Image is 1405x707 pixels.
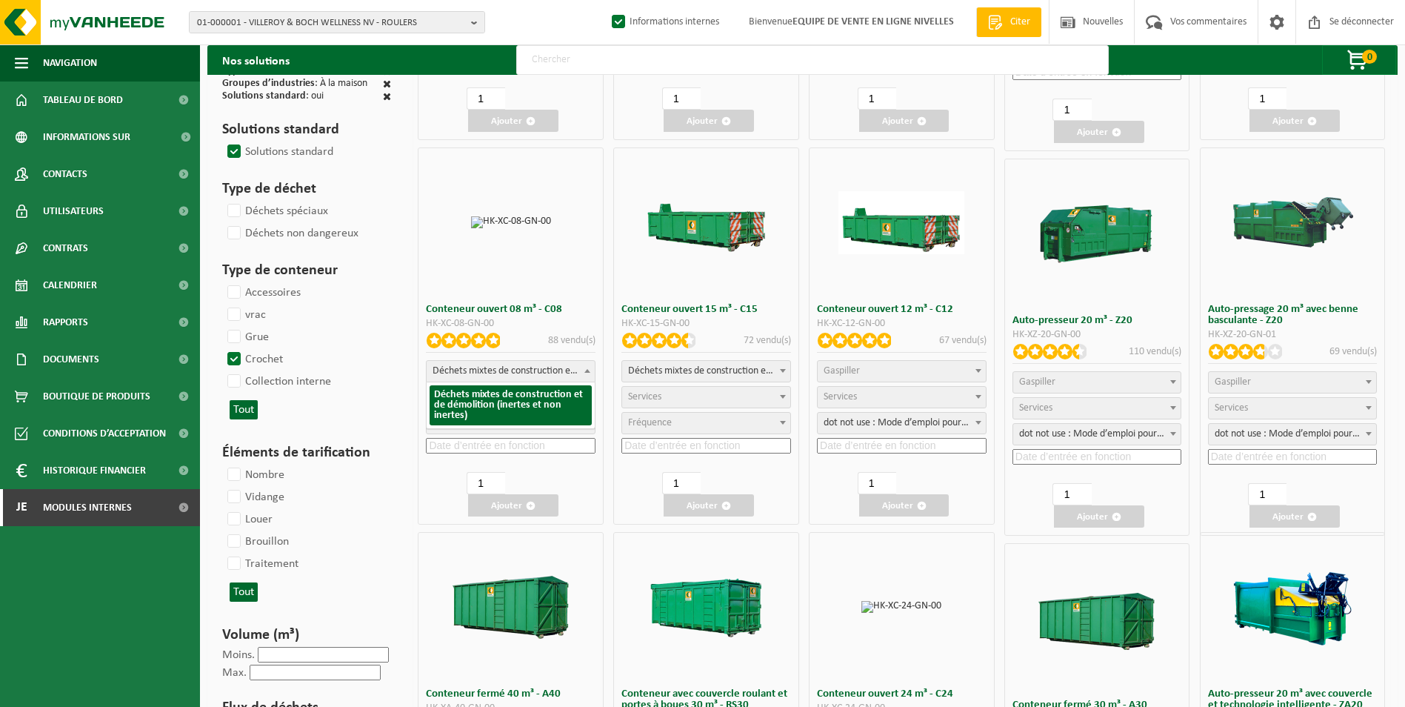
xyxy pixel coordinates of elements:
[197,12,465,34] span: 01-000001 - VILLEROY & BOCH WELLNESS NV - ROULERS
[1208,304,1378,326] h3: Auto-pressage 20 m³ avec benne basculante - Z20
[224,464,284,486] label: Nombre
[224,486,284,508] label: Vidange
[1012,423,1182,445] span: dot not use : Manual voor MyVanheede
[1208,449,1378,465] input: Date d’entrée en fonction
[426,688,595,700] h3: Conteneur fermé 40 m³ - A40
[1272,512,1304,522] font: Ajouter
[448,576,574,639] img: HK-XA-40-GN-00
[516,45,1109,75] input: Chercher
[468,110,558,132] button: Ajouter
[662,87,701,110] input: 1
[859,494,950,517] button: Ajouter
[224,200,328,222] label: Déchets spéciaux
[224,553,298,575] label: Traitement
[1077,512,1108,522] font: Ajouter
[224,282,301,304] label: Accessoires
[1248,483,1286,505] input: 1
[426,438,595,454] input: Date d’entrée en fonction
[224,371,331,393] label: Collection interne
[1012,330,1182,340] div: HK-XZ-20-GN-00
[1054,505,1144,528] button: Ajouter
[43,489,132,526] span: Modules internes
[1208,330,1378,340] div: HK-XZ-20-GN-01
[664,110,754,132] button: Ajouter
[1052,99,1091,121] input: 1
[1019,402,1052,414] span: Services
[1249,505,1340,528] button: Ajouter
[224,326,269,348] label: Grue
[207,45,304,75] h2: Nos solutions
[467,472,505,494] input: 1
[43,304,88,341] span: Rapports
[224,531,289,553] label: Brouillon
[43,378,150,415] span: Boutique de produits
[467,87,505,110] input: 1
[426,319,595,329] div: HK-XC-08-GN-00
[43,415,166,452] span: Conditions d’acceptation
[882,501,913,511] font: Ajouter
[1019,376,1055,388] span: Gaspiller
[644,191,770,254] img: HK-XC-15-GN-00
[222,78,315,89] span: Groupes d’industries
[1248,87,1286,110] input: 1
[189,11,485,33] button: 01-000001 - VILLEROY & BOCH WELLNESS NV - ROULERS
[471,216,551,228] img: HK-XC-08-GN-00
[976,7,1041,37] a: Citer
[1077,127,1108,137] font: Ajouter
[230,582,258,602] button: Tout
[427,361,595,382] span: gemengd bouw- en sloopafval (inert en niet inert)
[1007,15,1034,30] span: Citer
[1013,424,1181,445] span: dot not use : Manual voor MyVanheede
[1129,344,1181,359] p: 110 vendu(s)
[491,501,522,511] font: Ajouter
[1272,116,1304,126] font: Ajouter
[230,400,258,419] button: Tout
[426,360,595,382] span: gemengd bouw- en sloopafval (inert en niet inert)
[609,11,719,33] label: Informations internes
[1362,50,1377,64] span: 0
[426,304,595,315] h3: Conteneur ouvert 08 m³ - C08
[744,333,791,348] p: 72 vendu(s)
[628,391,661,402] span: Services
[222,442,391,464] h3: Éléments de tarification
[468,494,558,517] button: Ajouter
[858,87,896,110] input: 1
[749,16,954,27] font: Bienvenue
[687,116,718,126] font: Ajouter
[818,413,986,434] span: dot not use : Manual voor MyVanheede
[548,333,595,348] p: 88 vendu(s)
[621,360,791,382] span: gemengd bouw- en sloopafval (inert en niet inert)
[939,333,987,348] p: 67 vendu(s)
[1249,110,1340,132] button: Ajouter
[1229,544,1355,670] img: HK-XZ-20-GN-12
[859,110,950,132] button: Ajouter
[43,44,97,82] span: Navigation
[817,438,987,454] input: Date d’entrée en fonction
[1034,170,1160,296] img: HK-XZ-20-GN-00
[824,391,857,402] span: Services
[621,438,791,454] input: Date d’entrée en fonction
[1209,424,1377,445] span: dot not use : Manual voor MyVanheede
[222,90,306,102] span: Solutions standard
[222,178,391,200] h3: Type de déchet
[622,361,790,382] span: gemengd bouw- en sloopafval (inert en niet inert)
[824,365,860,376] span: Gaspiller
[43,82,123,119] span: Tableau de bord
[15,489,28,526] span: Je
[664,494,754,517] button: Ajouter
[222,624,391,646] h3: Volume (m³)
[662,472,701,494] input: 1
[430,385,592,425] li: Déchets mixtes de construction et de démolition (inertes et non inertes)
[224,222,358,245] label: Déchets non dangereux
[838,191,964,254] img: HK-XC-12-GN-00
[817,412,987,434] span: dot not use : Manual voor MyVanheede
[1215,376,1251,388] span: Gaspiller
[1215,402,1248,414] span: Services
[1208,423,1378,445] span: dot not use : Manual voor MyVanheede
[1322,45,1396,75] button: 0
[43,452,146,489] span: Historique financier
[43,341,99,378] span: Documents
[1229,191,1355,254] img: HK-XZ-20-GN-01
[1034,587,1160,650] img: HK-XA-30-GN-00
[1054,121,1144,143] button: Ajouter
